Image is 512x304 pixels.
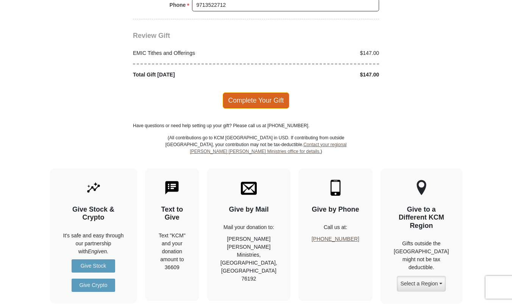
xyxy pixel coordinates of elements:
span: Complete Your Gift [223,92,290,108]
img: text-to-give.svg [164,180,180,196]
span: Review Gift [133,32,170,39]
p: Have questions or need help setting up your gift? Please call us at [PHONE_NUMBER]. [133,122,379,129]
h4: Give by Phone [312,206,359,214]
p: Mail your donation to: [220,223,277,231]
a: Give Stock [72,259,115,273]
div: Text "KCM" and your donation amount to 36609 [158,232,186,271]
div: $147.00 [256,71,383,79]
i: Engiven. [88,248,108,254]
p: Gifts outside the [GEOGRAPHIC_DATA] might not be tax deductible. [394,240,449,271]
h4: Give Stock & Crypto [63,206,124,222]
a: [PHONE_NUMBER] [312,236,359,242]
p: It's safe and easy through our partnership with [63,232,124,256]
img: envelope.svg [241,180,257,196]
a: Give Crypto [72,279,115,292]
a: Contact your regional [PERSON_NAME] [PERSON_NAME] Ministries office for details. [190,142,347,154]
p: (All contributions go to KCM [GEOGRAPHIC_DATA] in USD. If contributing from outside [GEOGRAPHIC_D... [165,134,347,168]
h4: Give by Mail [220,206,277,214]
p: Call us at: [312,223,359,231]
h4: Text to Give [158,206,186,222]
div: Total Gift [DATE] [129,71,256,79]
h4: Give to a Different KCM Region [394,206,449,230]
div: EMIC Tithes and Offerings [129,49,256,57]
p: [PERSON_NAME] [PERSON_NAME] Ministries, [GEOGRAPHIC_DATA], [GEOGRAPHIC_DATA] 76192 [220,235,277,283]
div: $147.00 [256,49,383,57]
button: Select a Region [397,276,445,292]
img: mobile.svg [328,180,343,196]
img: give-by-stock.svg [86,180,101,196]
img: other-region [416,180,427,196]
